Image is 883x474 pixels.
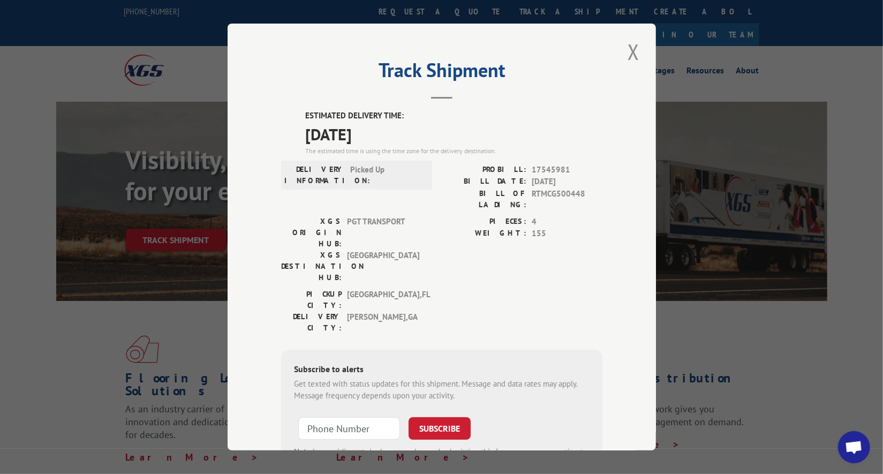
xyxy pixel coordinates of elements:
[532,216,602,228] span: 4
[347,216,419,250] span: PGT TRANSPORT
[532,164,602,176] span: 17545981
[281,289,342,311] label: PICKUP CITY:
[838,431,870,463] a: Open chat
[532,228,602,240] span: 155
[305,110,602,122] label: ESTIMATED DELIVERY TIME:
[284,164,345,186] label: DELIVERY INFORMATION:
[347,289,419,311] span: [GEOGRAPHIC_DATA] , FL
[281,63,602,83] h2: Track Shipment
[347,311,419,334] span: [PERSON_NAME] , GA
[532,176,602,188] span: [DATE]
[442,164,526,176] label: PROBILL:
[347,250,419,283] span: [GEOGRAPHIC_DATA]
[294,378,590,402] div: Get texted with status updates for this shipment. Message and data rates may apply. Message frequ...
[442,216,526,228] label: PIECES:
[532,188,602,210] span: RTMCG500448
[350,164,422,186] span: Picked Up
[294,363,590,378] div: Subscribe to alerts
[281,216,342,250] label: XGS ORIGIN HUB:
[298,417,400,440] input: Phone Number
[281,311,342,334] label: DELIVERY CITY:
[442,228,526,240] label: WEIGHT:
[442,188,526,210] label: BILL OF LADING:
[624,37,643,66] button: Close modal
[305,122,602,146] span: [DATE]
[409,417,471,440] button: SUBSCRIBE
[294,447,313,457] strong: Note:
[442,176,526,188] label: BILL DATE:
[281,250,342,283] label: XGS DESTINATION HUB:
[305,146,602,156] div: The estimated time is using the time zone for the delivery destination.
